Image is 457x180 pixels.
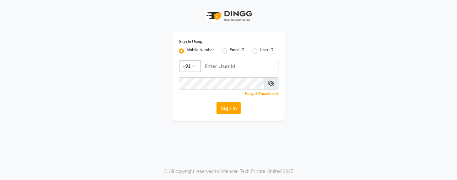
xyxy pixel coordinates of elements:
input: Username [200,60,278,72]
label: Email ID [230,47,244,55]
button: Sign In [216,102,241,114]
label: Sign In Using: [179,39,203,45]
label: Mobile Number [187,47,214,55]
label: User ID [260,47,273,55]
img: logo1.svg [203,6,254,25]
a: Forgot Password? [245,91,278,96]
input: Username [179,77,264,90]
